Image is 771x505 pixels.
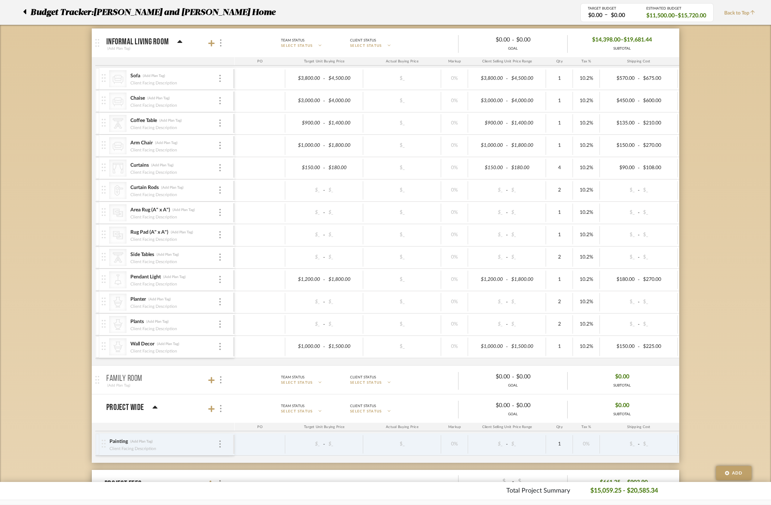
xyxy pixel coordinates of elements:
div: $900.00 [470,118,505,128]
div: $_ [287,252,322,262]
div: Curtain Rods [130,184,159,191]
span: - [322,343,326,350]
div: Planter [130,296,146,303]
div: (Add Plan Tag) [106,382,131,389]
mat-expansion-panel-header: Project WideTeam StatusSELECT STATUSClient StatusSELECT STATUS$0.00-$0.00GOAL$0.00SUBTOTAL [92,394,679,423]
img: 3dots-v.svg [219,231,221,238]
div: $_ [641,230,676,240]
span: - [505,276,509,283]
img: vertical-grip.svg [102,298,106,305]
div: $_ [287,185,322,195]
div: $270.00 [641,140,676,151]
span: - [637,75,641,82]
div: Client Status [350,374,376,381]
div: $450.00 [602,96,637,106]
div: 1 [548,118,570,128]
div: Client Facing Description [130,236,178,243]
div: $675.00 [641,73,676,84]
div: (Add Plan Tag) [142,73,165,78]
span: - [505,142,509,149]
div: Plants [130,318,144,325]
div: 0% [443,73,466,84]
div: $4,500.00 [509,73,544,84]
span: - [322,75,326,82]
div: $1,800.00 [326,274,361,285]
img: vertical-grip.svg [102,231,106,238]
div: 4 [548,163,570,173]
img: vertical-grip.svg [102,208,106,216]
div: (Add Plan Tag) [151,163,174,168]
div: $_ [287,297,322,307]
div: $1,800.00 [509,140,544,151]
span: - [505,299,509,306]
div: 0% [443,230,466,240]
div: $1,500.00 [509,342,544,352]
div: $_ [509,297,544,307]
div: $_ [326,439,361,449]
span: SELECT STATUS [281,43,313,49]
span: - [322,276,326,283]
span: - [637,165,641,172]
div: Team Status [281,403,304,409]
img: 3dots-v.svg [219,75,221,82]
div: (Add Plan Tag) [130,439,153,444]
div: $108.00 [641,163,676,173]
span: - [505,321,509,328]
div: $_ [326,207,361,218]
span: $19,681.44 [624,34,652,45]
span: - [505,165,509,172]
span: SELECT STATUS [350,380,382,385]
div: $0.00 [465,34,512,45]
div: Client Facing Description [130,146,178,154]
div: 10.2% [575,230,597,240]
div: 1 [548,230,570,240]
div: Client Facing Description [130,213,178,221]
div: 10.2% [575,297,597,307]
div: $_ [383,96,422,106]
span: $0.00 [615,371,629,382]
div: $150.00 [602,140,637,151]
div: $180.00 [326,163,361,173]
div: $1,200.00 [470,274,505,285]
span: - [512,401,514,410]
div: $_ [287,319,322,329]
div: (Add Plan Tag) [148,297,171,302]
div: $_ [470,252,505,262]
div: $_ [287,230,322,240]
div: GOAL [458,412,567,417]
div: $_ [383,163,422,173]
div: 10.2% [575,274,597,285]
div: 10.2% [575,96,597,106]
div: (Add Plan Tag) [161,185,184,190]
span: - [637,120,641,127]
div: $_ [602,230,637,240]
div: Arm Chair [130,140,153,146]
img: 3dots-v.svg [220,405,221,412]
img: grip.svg [95,39,99,47]
div: Rug Pad (A" x A") [130,229,169,236]
div: $_ [641,185,676,195]
span: - [505,343,509,350]
div: Client Status [350,37,376,44]
div: $0.00 [514,34,562,45]
div: $210.00 [641,118,676,128]
img: vertical-grip.svg [102,163,106,171]
div: $_ [470,297,505,307]
div: $_ [383,230,422,240]
div: $_ [383,73,422,84]
div: 10.2% [575,185,597,195]
div: 2 [548,319,570,329]
div: $4,000.00 [509,96,544,106]
div: Client Facing Description [130,102,178,109]
div: $_ [383,118,422,128]
div: $90.00 [602,163,637,173]
div: $150.00 [470,163,505,173]
div: 10.2% [575,118,597,128]
span: SELECT STATUS [350,43,382,49]
div: $180.00 [509,163,544,173]
span: - [637,232,641,239]
div: 0% [443,185,466,195]
img: 3dots-v.svg [219,97,221,104]
div: Team Status [281,374,304,381]
div: $3,000.00 [470,96,505,106]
